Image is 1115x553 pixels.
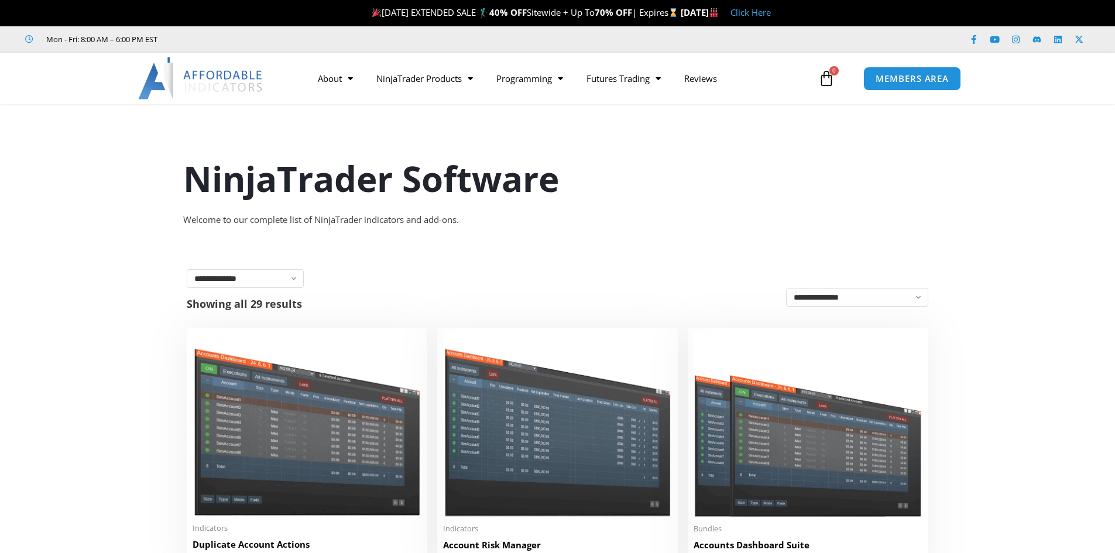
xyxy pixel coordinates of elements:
[193,538,421,551] h2: Duplicate Account Actions
[673,65,729,92] a: Reviews
[801,61,852,95] a: 0
[193,334,421,516] img: Duplicate Account Actions
[187,298,302,309] p: Showing all 29 results
[595,6,632,18] strong: 70% OFF
[43,32,157,46] span: Mon - Fri: 8:00 AM – 6:00 PM EST
[365,65,485,92] a: NinjaTrader Products
[681,6,719,18] strong: [DATE]
[372,8,381,17] img: 🎉
[730,6,771,18] a: Click Here
[193,523,421,533] span: Indicators
[369,6,681,18] span: [DATE] EXTENDED SALE 🏌️‍♂️ Sitewide + Up To | Expires
[183,154,932,203] h1: NinjaTrader Software
[306,65,815,92] nav: Menu
[485,65,575,92] a: Programming
[694,524,922,534] span: Bundles
[306,65,365,92] a: About
[829,66,839,75] span: 0
[786,288,928,307] select: Shop order
[709,8,718,17] img: 🏭
[863,67,961,91] a: MEMBERS AREA
[669,8,678,17] img: ⌛
[138,57,264,99] img: LogoAI | Affordable Indicators – NinjaTrader
[694,539,922,551] h2: Accounts Dashboard Suite
[443,524,672,534] span: Indicators
[575,65,673,92] a: Futures Trading
[694,334,922,517] img: Accounts Dashboard Suite
[443,539,672,551] h2: Account Risk Manager
[174,33,349,45] iframe: Customer reviews powered by Trustpilot
[443,334,672,516] img: Account Risk Manager
[183,212,932,228] div: Welcome to our complete list of NinjaTrader indicators and add-ons.
[876,74,949,83] span: MEMBERS AREA
[489,6,527,18] strong: 40% OFF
